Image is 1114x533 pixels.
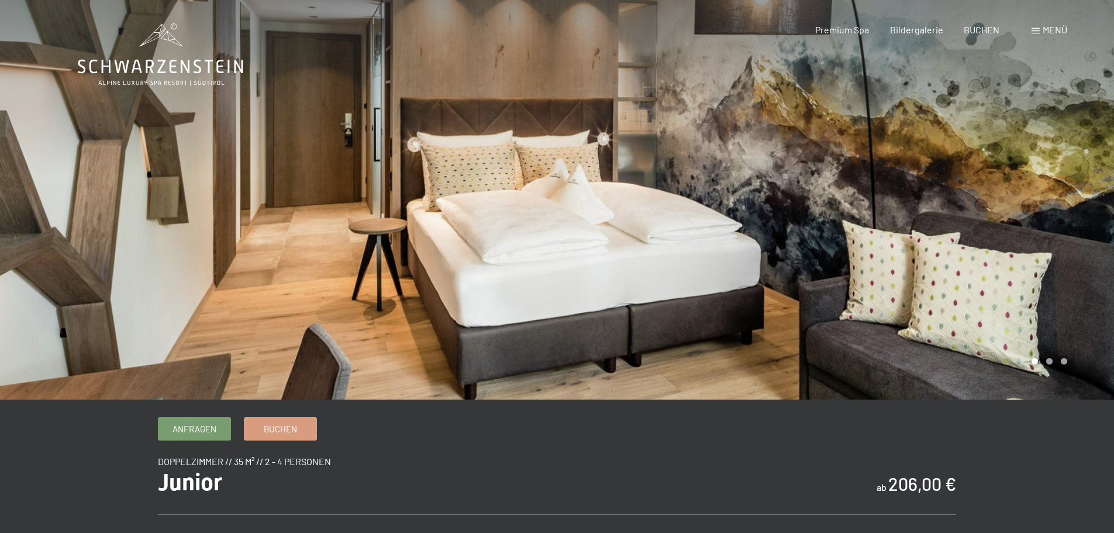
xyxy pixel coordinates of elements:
a: Anfragen [158,418,230,440]
a: BUCHEN [964,24,999,35]
a: Buchen [244,418,316,440]
span: Junior [158,469,222,496]
a: Premium Spa [815,24,869,35]
span: Menü [1043,24,1067,35]
span: Buchen [264,423,297,435]
span: ab [877,482,887,493]
b: 206,00 € [888,473,956,494]
a: Bildergalerie [890,24,943,35]
span: Anfragen [173,423,216,435]
span: Doppelzimmer // 35 m² // 2 - 4 Personen [158,456,331,467]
